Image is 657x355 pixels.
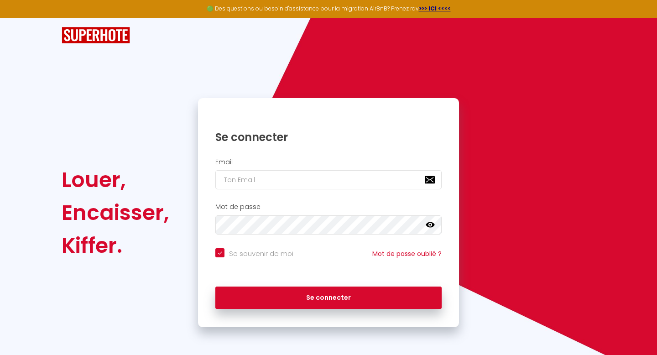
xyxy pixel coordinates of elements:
[62,163,169,196] div: Louer,
[215,170,442,189] input: Ton Email
[372,249,442,258] a: Mot de passe oublié ?
[62,196,169,229] div: Encaisser,
[62,229,169,262] div: Kiffer.
[215,158,442,166] h2: Email
[419,5,451,12] a: >>> ICI <<<<
[215,203,442,211] h2: Mot de passe
[62,27,130,44] img: SuperHote logo
[215,287,442,309] button: Se connecter
[215,130,442,144] h1: Se connecter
